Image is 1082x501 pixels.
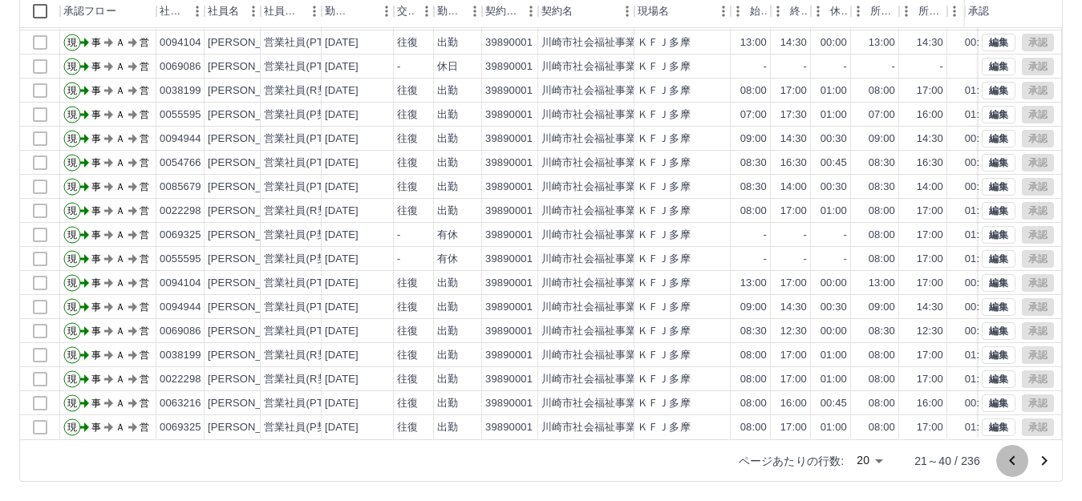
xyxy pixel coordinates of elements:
text: 事 [91,301,101,313]
text: Ａ [115,301,125,313]
div: 12:30 [780,324,807,339]
div: 00:30 [965,300,991,315]
text: 営 [140,277,149,289]
div: - [844,59,847,75]
div: - [804,252,807,267]
text: 現 [67,109,77,120]
button: 前のページへ [996,445,1028,477]
div: 営業社員(R契約) [264,83,342,99]
div: [DATE] [325,107,359,123]
div: ＫＦＪ多摩 [638,300,691,315]
text: 営 [140,205,149,216]
div: 0094104 [160,35,201,51]
div: 08:00 [740,83,767,99]
div: 17:00 [917,252,943,267]
div: 出勤 [437,107,458,123]
div: ＫＦＪ多摩 [638,324,691,339]
div: 08:30 [740,156,767,171]
div: 08:00 [869,252,895,267]
text: 現 [67,301,77,313]
text: 営 [140,181,149,192]
div: 営業社員(PT契約) [264,300,348,315]
div: 39890001 [485,35,533,51]
div: 01:00 [965,252,991,267]
div: 往復 [397,324,418,339]
div: 14:30 [917,35,943,51]
div: 09:00 [740,300,767,315]
div: - [804,228,807,243]
div: ＫＦＪ多摩 [638,59,691,75]
text: Ａ [115,277,125,289]
div: 出勤 [437,180,458,195]
div: - [397,228,400,243]
div: [PERSON_NAME] [208,252,295,267]
div: 01:00 [821,204,847,219]
text: Ａ [115,37,125,48]
div: 川崎市社会福祉事業団 [541,252,647,267]
div: 39890001 [485,156,533,171]
div: - [397,252,400,267]
div: [DATE] [325,252,359,267]
div: 07:00 [740,107,767,123]
div: 08:00 [869,228,895,243]
button: 編集 [982,394,1015,412]
div: 17:00 [780,204,807,219]
div: 17:30 [780,107,807,123]
div: 出勤 [437,131,458,147]
div: - [764,252,767,267]
div: 0038199 [160,83,201,99]
div: [PERSON_NAME] [208,131,295,147]
div: 14:30 [780,35,807,51]
div: 39890001 [485,131,533,147]
div: 営業社員(P契約) [264,228,342,243]
div: 川崎市社会福祉事業団 [541,204,647,219]
div: 07:00 [869,107,895,123]
text: Ａ [115,205,125,216]
div: 0054766 [160,156,201,171]
div: 13:00 [740,35,767,51]
div: 00:00 [821,276,847,291]
div: 16:30 [917,156,943,171]
div: 0085679 [160,180,201,195]
button: 編集 [982,178,1015,196]
div: [PERSON_NAME] [208,35,295,51]
div: 14:30 [780,300,807,315]
div: 川崎市社会福祉事業団 [541,324,647,339]
div: ＫＦＪ多摩 [638,35,691,51]
text: 事 [91,277,101,289]
div: 17:00 [917,228,943,243]
text: 現 [67,133,77,144]
div: [DATE] [325,156,359,171]
text: 事 [91,229,101,240]
div: [DATE] [325,324,359,339]
text: 現 [67,37,77,48]
div: 39890001 [485,180,533,195]
text: 営 [140,85,149,96]
div: 出勤 [437,204,458,219]
div: 01:00 [965,107,991,123]
div: 17:00 [917,83,943,99]
div: ＫＦＪ多摩 [638,107,691,123]
div: 13:00 [869,276,895,291]
button: 編集 [982,58,1015,75]
div: - [844,252,847,267]
div: 0055595 [160,107,201,123]
button: 編集 [982,298,1015,316]
div: 川崎市社会福祉事業団 [541,83,647,99]
div: 08:30 [869,156,895,171]
div: ＫＦＪ多摩 [638,204,691,219]
div: - [804,59,807,75]
div: - [844,228,847,243]
div: 営業社員(PT契約) [264,156,348,171]
text: Ａ [115,133,125,144]
div: 営業社員(P契約) [264,107,342,123]
div: 39890001 [485,300,533,315]
text: 事 [91,61,101,72]
div: 営業社員(PT契約) [264,324,348,339]
text: 現 [67,181,77,192]
button: 編集 [982,250,1015,268]
div: 有休 [437,228,458,243]
div: 0022298 [160,204,201,219]
div: 17:00 [917,204,943,219]
div: 09:00 [869,131,895,147]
